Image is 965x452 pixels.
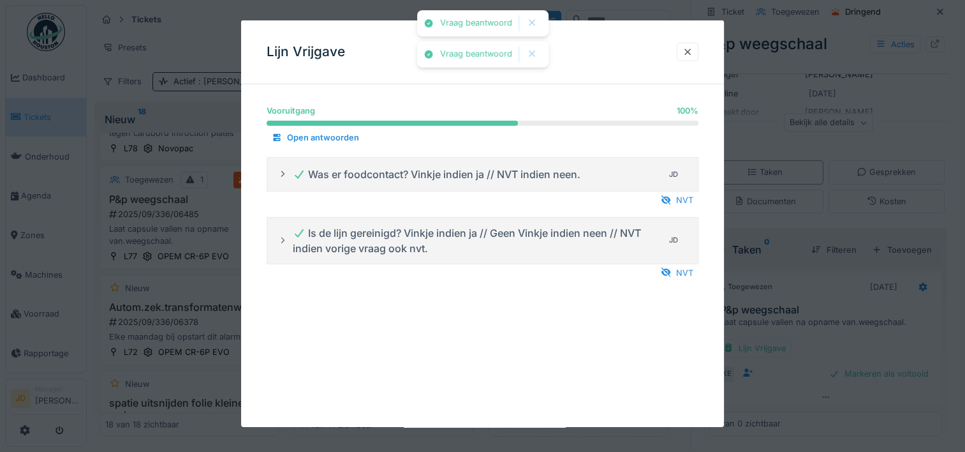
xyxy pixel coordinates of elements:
[677,105,698,117] div: 100 %
[293,225,659,255] div: Is de lijn gereinigd? Vinkje indien ja // Geen Vinkje indien neen // NVT indien vorige vraag ook ...
[656,264,698,281] div: NVT
[267,121,698,126] progress: 100 %
[656,192,698,209] div: NVT
[267,44,345,60] h3: Lijn Vrijgave
[272,162,693,186] summary: Was er foodcontact? Vinkje indien ja // NVT indien neen.JD
[665,231,682,249] div: JD
[267,105,315,117] div: Vooruitgang
[267,129,364,146] div: Open antwoorden
[272,222,693,258] summary: Is de lijn gereinigd? Vinkje indien ja // Geen Vinkje indien neen // NVT indien vorige vraag ook ...
[440,49,512,60] div: Vraag beantwoord
[440,18,512,29] div: Vraag beantwoord
[293,167,580,182] div: Was er foodcontact? Vinkje indien ja // NVT indien neen.
[665,165,682,183] div: JD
